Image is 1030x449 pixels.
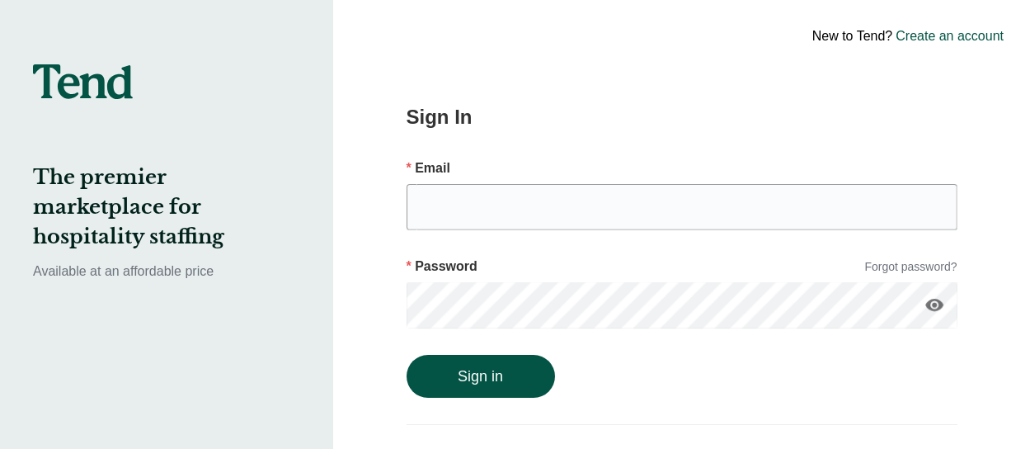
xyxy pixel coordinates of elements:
[407,102,957,132] h2: Sign In
[924,295,944,315] i: visibility
[407,257,477,276] p: Password
[407,158,957,178] p: Email
[33,163,300,252] h2: The premier marketplace for hospitality staffing
[33,262,300,281] p: Available at an affordable price
[407,355,555,398] button: Sign in
[864,258,957,276] a: Forgot password?
[896,26,1004,46] a: Create an account
[33,64,133,99] img: tend-logo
